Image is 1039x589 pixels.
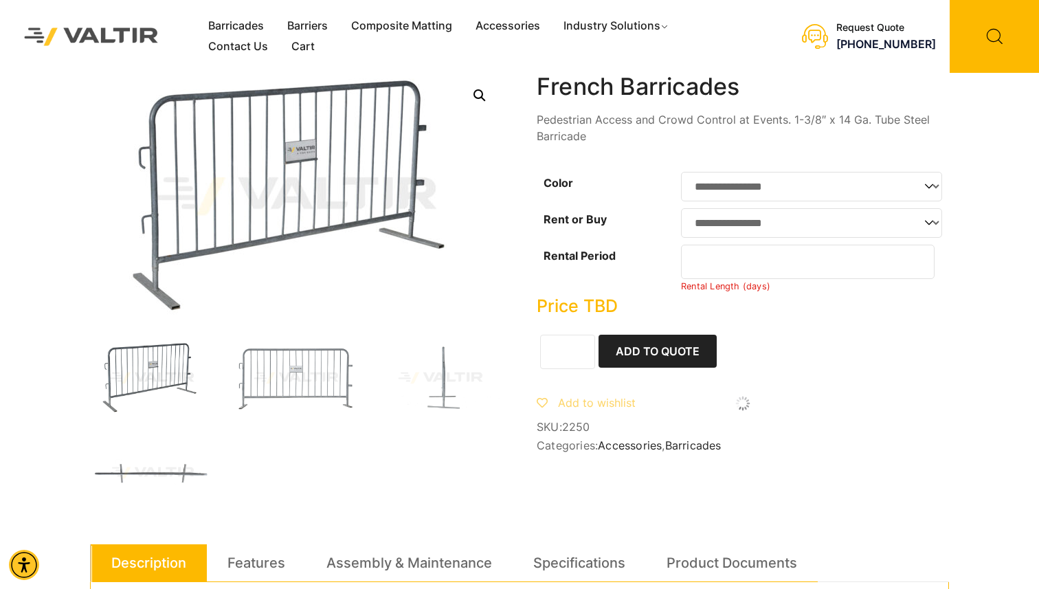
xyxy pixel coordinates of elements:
[467,83,492,108] a: Open this option
[234,341,358,415] img: A metallic crowd control barrier with vertical bars and a sign labeled "VALTIR" in the center.
[197,16,276,36] a: Barricades
[339,16,464,36] a: Composite Matting
[379,341,502,415] img: A vertical metal stand with a base, designed for stability, shown against a plain background.
[681,281,770,291] small: Rental Length (days)
[10,14,172,60] img: Valtir Rentals
[537,296,618,316] bdi: Price TBD
[276,16,339,36] a: Barriers
[667,544,797,581] a: Product Documents
[537,241,681,296] th: Rental Period
[227,544,285,581] a: Features
[280,36,326,57] a: Cart
[326,544,492,581] a: Assembly & Maintenance
[90,436,214,510] img: A long, straight metal bar with two perpendicular extensions on either side, likely a tool or par...
[537,111,949,144] p: Pedestrian Access and Crowd Control at Events. 1-3/8″ x 14 Ga. Tube Steel Barricade
[598,438,662,452] a: Accessories
[197,36,280,57] a: Contact Us
[537,421,949,434] span: SKU:
[836,22,936,34] div: Request Quote
[552,16,682,36] a: Industry Solutions
[111,544,186,581] a: Description
[9,550,39,580] div: Accessibility Menu
[665,438,722,452] a: Barricades
[540,335,595,369] input: Product quantity
[90,341,214,415] img: FrenchBar_3Q-1.jpg
[836,37,936,51] a: call (888) 496-3625
[599,335,717,368] button: Add to Quote
[544,176,573,190] label: Color
[464,16,552,36] a: Accessories
[681,245,935,279] input: Number
[537,439,949,452] span: Categories: ,
[544,212,607,226] label: Rent or Buy
[562,420,590,434] span: 2250
[537,73,949,101] h1: French Barricades
[533,544,625,581] a: Specifications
